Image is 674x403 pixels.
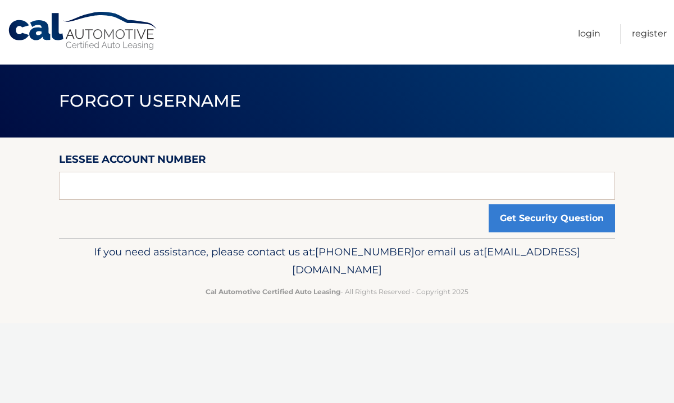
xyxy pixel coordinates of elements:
p: - All Rights Reserved - Copyright 2025 [66,286,608,297]
a: Cal Automotive [7,11,159,51]
button: Get Security Question [489,204,615,232]
p: If you need assistance, please contact us at: or email us at [66,243,608,279]
a: Register [632,24,667,44]
span: [EMAIL_ADDRESS][DOMAIN_NAME] [292,245,580,276]
span: [PHONE_NUMBER] [315,245,415,258]
span: Forgot Username [59,90,242,111]
strong: Cal Automotive Certified Auto Leasing [206,287,340,296]
label: Lessee Account Number [59,151,206,172]
a: Login [578,24,600,44]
